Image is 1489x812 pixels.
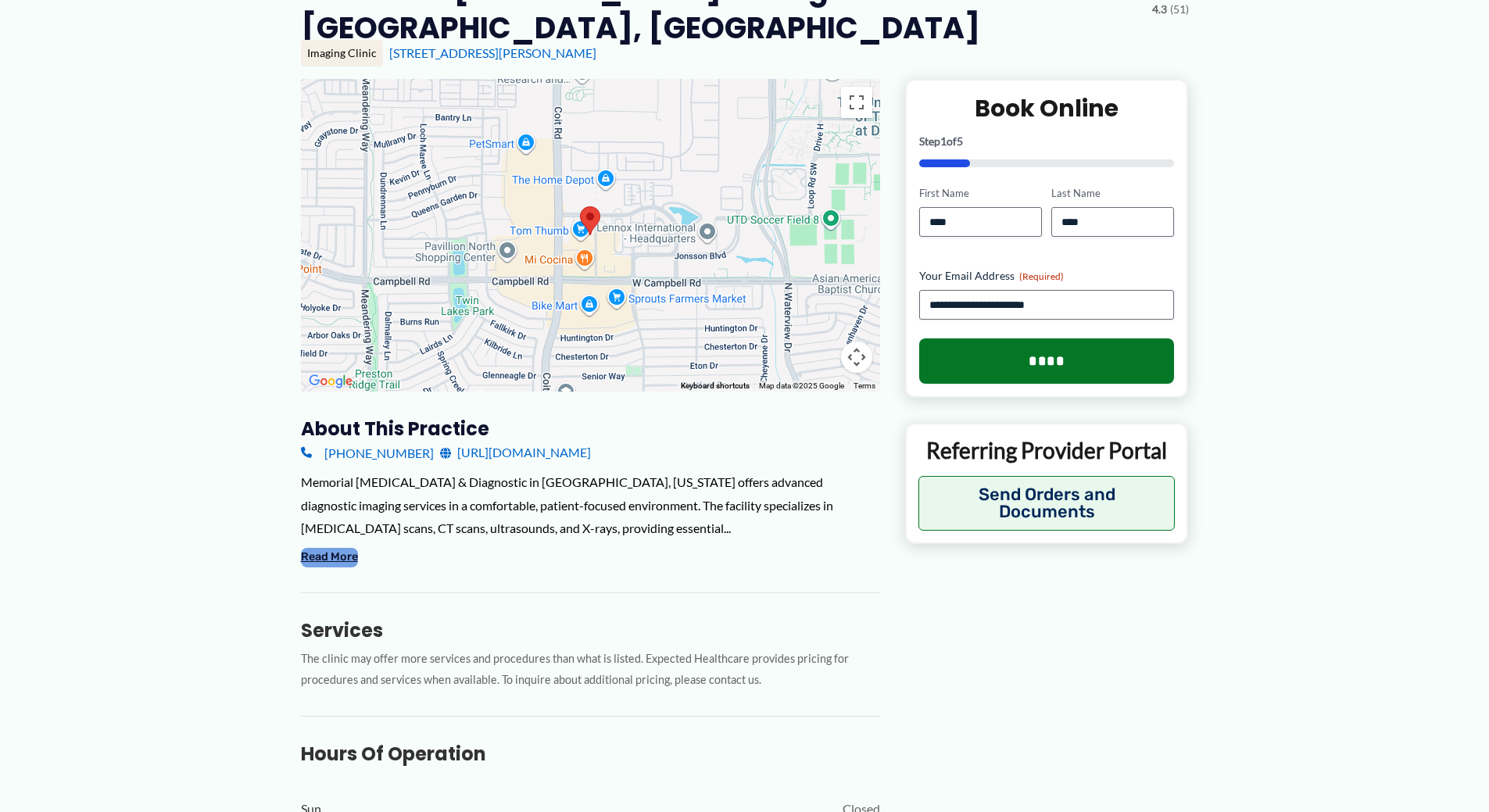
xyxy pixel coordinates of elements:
[919,186,1042,201] label: First Name
[919,136,1175,147] p: Step of
[389,45,596,60] a: [STREET_ADDRESS][PERSON_NAME]
[681,381,750,392] button: Keyboard shortcuts
[918,436,1176,464] p: Referring Provider Portal
[854,381,875,390] a: Terms (opens in new tab)
[940,134,947,148] span: 1
[305,371,356,392] img: Google
[957,134,963,148] span: 5
[841,87,872,118] button: Toggle fullscreen view
[301,742,880,766] h3: Hours of Operation
[301,618,880,642] h3: Services
[301,441,434,464] a: [PHONE_NUMBER]
[305,371,356,392] a: Open this area in Google Maps (opens a new window)
[919,268,1175,284] label: Your Email Address
[918,476,1176,531] button: Send Orders and Documents
[301,649,880,691] p: The clinic may offer more services and procedures than what is listed. Expected Healthcare provid...
[301,40,383,66] div: Imaging Clinic
[1051,186,1174,201] label: Last Name
[440,441,591,464] a: [URL][DOMAIN_NAME]
[759,381,844,390] span: Map data ©2025 Google
[919,93,1175,123] h2: Book Online
[301,548,358,567] button: Read More
[841,342,872,373] button: Map camera controls
[1019,270,1064,282] span: (Required)
[301,470,880,540] div: Memorial [MEDICAL_DATA] & Diagnostic in [GEOGRAPHIC_DATA], [US_STATE] offers advanced diagnostic ...
[301,417,880,441] h3: About this practice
